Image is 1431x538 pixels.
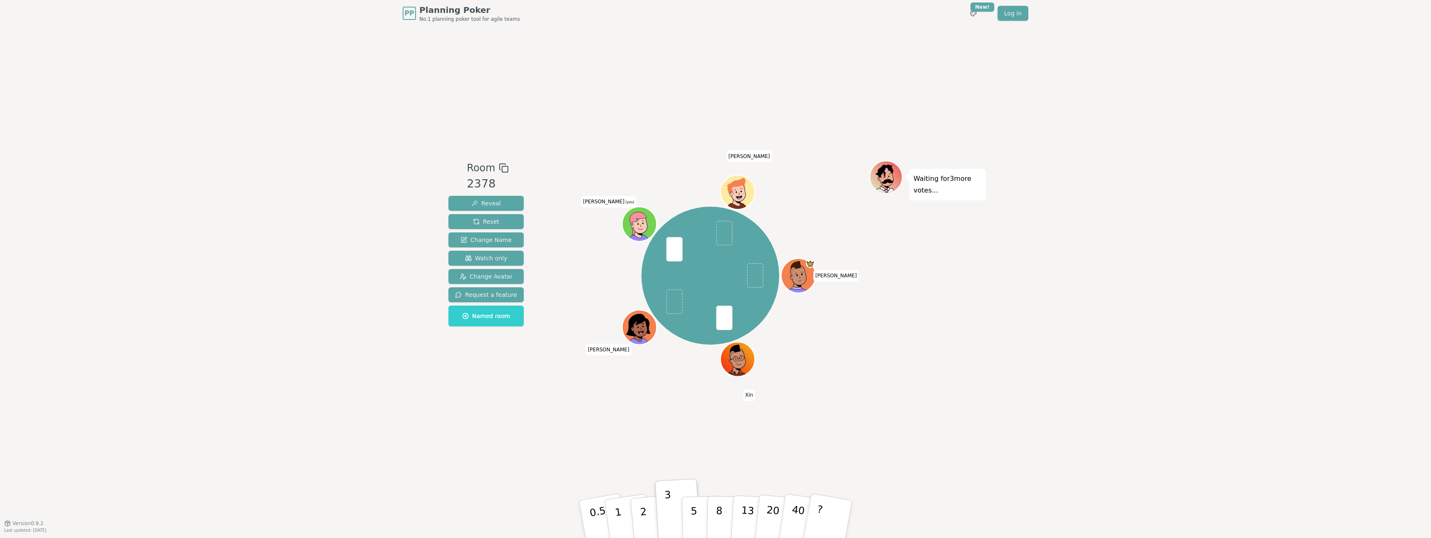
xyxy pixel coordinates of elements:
[448,251,524,266] button: Watch only
[460,272,513,281] span: Change Avatar
[473,217,499,226] span: Reset
[4,520,44,527] button: Version0.9.2
[448,232,524,247] button: Change Name
[12,520,44,527] span: Version 0.9.2
[404,8,414,18] span: PP
[467,160,495,175] span: Room
[467,175,508,192] div: 2378
[806,259,815,268] span: Evan is the host
[448,287,524,302] button: Request a feature
[998,6,1028,21] a: Log in
[743,389,755,401] span: Click to change your name
[813,270,859,281] span: Click to change your name
[419,16,520,22] span: No.1 planning poker tool for agile teams
[586,343,631,355] span: Click to change your name
[448,306,524,326] button: Named room
[448,214,524,229] button: Reset
[462,312,510,320] span: Named room
[623,208,656,240] button: Click to change your avatar
[419,4,520,16] span: Planning Poker
[914,173,982,196] p: Waiting for 3 more votes...
[971,2,994,12] div: New!
[726,150,772,162] span: Click to change your name
[664,489,673,534] p: 3
[448,269,524,284] button: Change Avatar
[581,196,636,207] span: Click to change your name
[465,254,508,262] span: Watch only
[4,528,47,533] span: Last updated: [DATE]
[455,291,517,299] span: Request a feature
[624,200,634,204] span: (you)
[448,196,524,211] button: Reveal
[403,4,520,22] a: PPPlanning PokerNo.1 planning poker tool for agile teams
[966,6,981,21] button: New!
[460,236,512,244] span: Change Name
[471,199,501,207] span: Reveal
